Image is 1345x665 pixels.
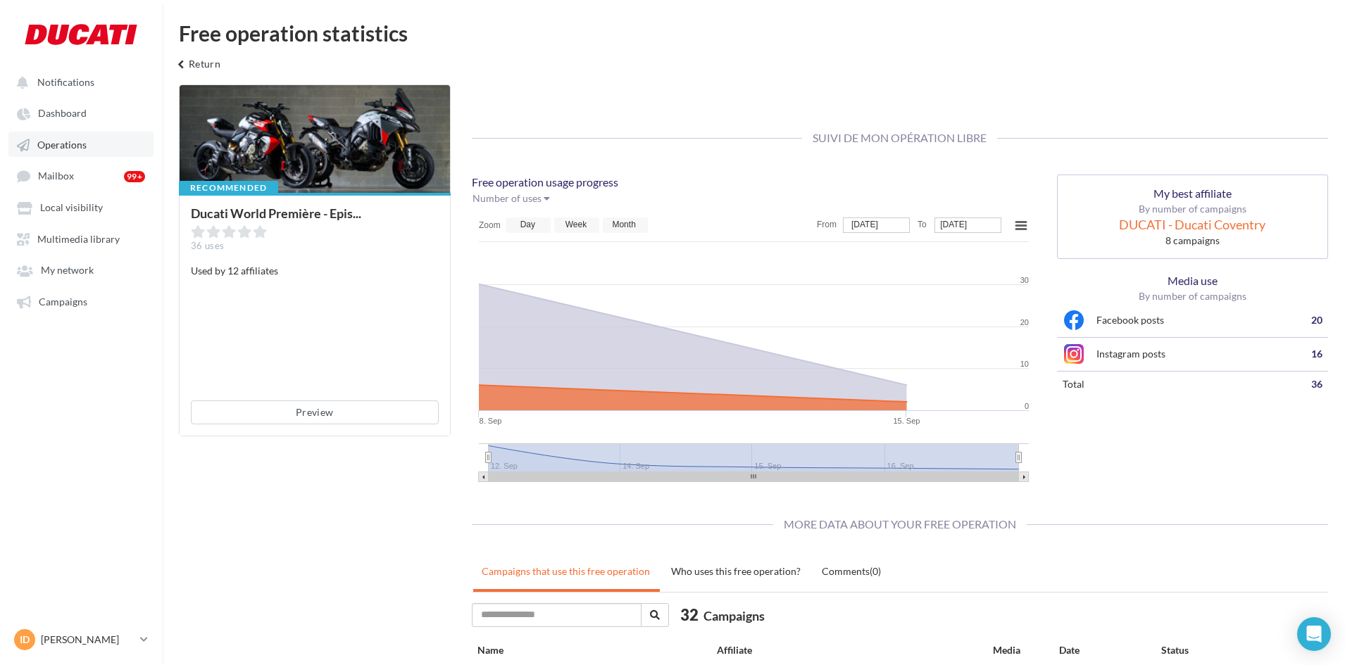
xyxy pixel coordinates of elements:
tspan: 0 [1024,402,1028,410]
text: Day [520,220,534,229]
span: 32 [680,604,699,626]
div: DUCATI - Ducati Coventry [1068,216,1318,234]
uib-tab-heading: Campaigns that use this free operation [482,565,650,577]
a: My network [8,257,154,282]
div: Free operation statistics [179,23,1328,44]
span: Mailbox [38,170,74,182]
text: From [817,220,837,229]
span: 36 uses [191,240,224,251]
a: Mailbox 99+ [8,163,154,189]
span: Notifications [37,76,94,88]
p: By number of campaigns [1068,202,1318,216]
tspan: 30 [1020,276,1028,284]
span: Campaigns [39,296,87,308]
button: Number of uses [472,191,559,210]
div: Ducati World Première - Epis [191,207,391,220]
a: Operations [8,132,154,157]
text: Zoom [479,220,501,230]
span: ... [353,205,361,221]
i: keyboard_arrow_left [173,58,189,72]
td: 16 [1276,337,1328,371]
p: [PERSON_NAME] [41,633,134,647]
button: Notifications [8,69,148,94]
span: ID [20,633,30,647]
button: Return [168,55,226,83]
p: My best affiliate [1068,186,1318,202]
a: Multimedia library [8,226,154,251]
text: To [918,220,927,229]
a: Who uses this free operation? [663,554,809,589]
tspan: 20 [1020,318,1028,327]
p: Used by 12 affiliates [191,264,439,278]
a: Comments(0) [813,554,889,589]
text: Month [612,220,635,229]
td: Facebook posts [1091,303,1277,337]
a: Campaigns [8,289,154,314]
a: Local visibility [8,194,154,220]
text: Week [565,220,587,229]
span: More data about your free operation [773,517,1027,531]
span: Number of uses [473,192,542,204]
a: Campaigns that use this free operation [473,554,658,589]
span: Dashboard [38,108,87,120]
td: Instagram posts [1091,337,1277,371]
div: Open Intercom Messenger [1297,617,1331,651]
td: 36 [1276,371,1328,397]
p: Free operation usage progress [472,175,1036,191]
tspan: 15. Sep [893,417,920,425]
span: (0) [870,565,881,577]
span: Operations [37,139,87,151]
a: Dashboard [8,100,154,125]
uib-tab-heading: Comments [822,565,881,577]
uib-tab-heading: Who uses this free operation? [671,565,801,577]
td: total [1057,371,1277,397]
td: 20 [1276,303,1328,337]
span: Suivi de mon opération libre [802,131,997,144]
span: Local visibility [40,202,103,214]
span: My network [41,265,94,277]
span: Campaigns [703,608,765,623]
span: Multimedia library [37,233,120,245]
button: Preview [191,400,439,424]
tspan: [DATE] [851,220,877,229]
p: Media use [1057,273,1329,289]
div: 99+ [124,171,145,182]
tspan: 8. Sep [479,417,501,425]
p: By number of campaigns [1057,289,1329,303]
div: 8 campaigns [1068,234,1318,248]
tspan: [DATE] [940,220,967,229]
a: ID [PERSON_NAME] [11,626,151,653]
div: Recommended [179,181,278,194]
tspan: 10 [1020,360,1028,368]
